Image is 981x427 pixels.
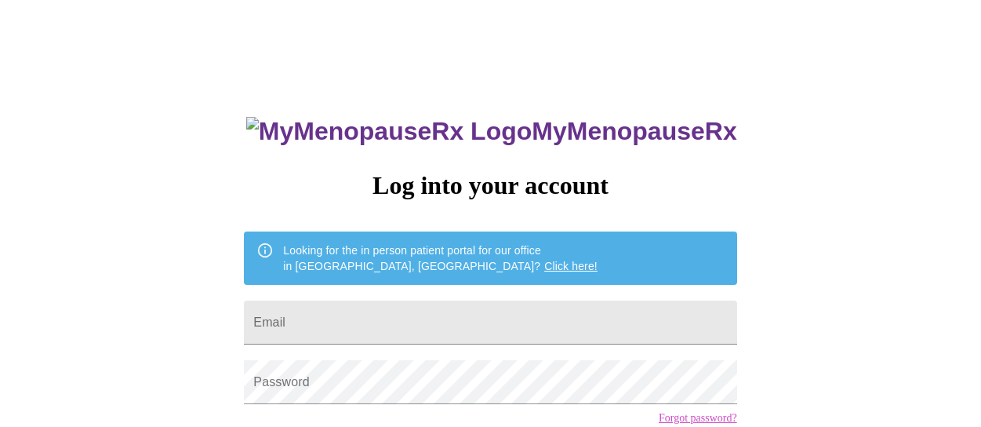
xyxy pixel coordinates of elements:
div: Looking for the in person patient portal for our office in [GEOGRAPHIC_DATA], [GEOGRAPHIC_DATA]? [283,236,598,280]
img: MyMenopauseRx Logo [246,117,532,146]
h3: MyMenopauseRx [246,117,737,146]
a: Forgot password? [659,412,737,425]
h3: Log into your account [244,171,736,200]
a: Click here! [544,260,598,272]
